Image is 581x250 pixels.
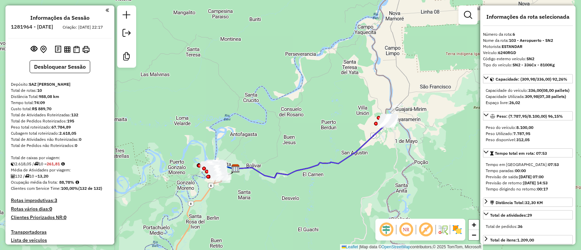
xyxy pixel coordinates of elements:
strong: 67.784,89 [51,124,71,130]
div: Tempo total: [11,100,109,106]
a: Clique aqui para minimizar o painel [106,6,109,14]
div: 132 / 10 = [11,173,109,179]
h4: Lista de veículos [11,237,109,243]
span: Ocultar NR [398,221,414,238]
div: Total de Pedidos não Roteirizados: [11,143,109,149]
a: Zoom in [469,220,479,230]
strong: (08,00 pallets) [542,88,569,93]
div: Número da rota: [483,31,573,37]
strong: 00:17 [537,186,548,191]
button: Visualizar relatório de Roteirização [63,45,72,54]
strong: 2.618,05 [59,131,76,136]
div: Tempo total em rota: 07:53 [483,159,573,195]
div: Motorista: [483,44,573,50]
strong: 309,98 [525,94,538,99]
div: Distância Total: [490,200,543,206]
em: Média calculada utilizando a maior ocupação (%Peso ou %Cubagem) de cada rota da sessão. Rotas cro... [76,180,79,184]
button: Visualizar Romaneio [72,45,81,54]
div: Peso: (7.787,95/8.100,00) 96,15% [483,122,573,146]
strong: (07,38 pallets) [538,94,566,99]
div: Total de atividades:29 [483,221,573,232]
button: Logs desbloquear sessão [53,44,63,55]
span: Total de atividades: [490,213,532,218]
div: Média de Atividades por viagem: [11,167,109,173]
strong: 6240RGD [498,50,516,55]
button: Exibir sessão original [29,44,39,55]
strong: 103 - Aeropuerto - SN2 [509,38,553,43]
strong: 07:53 [548,162,559,167]
span: Clientes com Service Time: [11,186,61,191]
strong: 988,08 km [39,94,59,99]
strong: 336,00 [528,88,542,93]
div: Capacidade: (309,98/336,00) 92,26% [483,85,573,109]
button: Centralizar mapa no depósito ou ponto de apoio [39,44,48,55]
strong: 00:00 [515,168,526,173]
div: Previsão de retorno: [486,180,570,186]
span: Tempo total em rota: 07:53 [495,151,547,156]
a: Rotas [11,244,23,250]
a: Exibir filtros [461,8,475,22]
strong: 8.100,00 [516,125,533,130]
strong: 3 [54,197,57,203]
div: Total de caixas por viagem: [11,155,109,161]
a: Criar modelo [120,50,133,65]
strong: 88,78% [59,180,74,185]
div: Total de Pedidos Roteirizados: [11,118,109,124]
div: Custo total: [11,106,109,112]
span: 32,30 KM [525,200,543,205]
h4: Rotas improdutivas: [11,198,109,203]
a: Peso: (7.787,95/8.100,00) 96,15% [483,111,573,120]
strong: 10 [37,88,42,93]
a: Tempo total em rota: 07:53 [483,148,573,157]
strong: 0 [75,143,77,148]
strong: 6 [513,32,515,37]
img: SAZ BO Riberalta [231,164,240,173]
div: Total de pedidos: [486,223,570,230]
strong: [DATE] 14:53 [523,180,548,185]
div: Tempo paradas: [486,168,570,174]
a: Zoom out [469,230,479,240]
div: Código externo veículo: [483,56,573,62]
strong: (132 de 132) [78,186,102,191]
strong: 261,81 [47,161,60,166]
div: Depósito: [11,81,109,87]
strong: 29 [527,213,532,218]
div: Tipo do veículo: [483,62,573,68]
strong: 195 [67,118,74,123]
strong: 26,02 [509,100,520,105]
button: Desbloquear Sessão [30,60,90,73]
span: − [472,231,476,239]
span: Capacidade: (309,98/336,00) 92,26% [496,77,567,82]
h4: Rotas vários dias: [11,206,109,212]
strong: [DATE] 07:00 [519,174,544,179]
div: Veículo: [483,50,573,56]
div: Tempo em [GEOGRAPHIC_DATA]: [486,162,570,168]
i: Cubagem total roteirizado [11,162,15,166]
strong: SAZ [PERSON_NAME] [29,82,70,87]
div: Distância Total: [11,94,109,100]
strong: 0 [79,137,81,142]
strong: SN2 - 336Cx - 8100Kg [513,62,555,67]
strong: 36 [518,224,522,229]
h4: Transportadoras [11,229,109,235]
strong: SN2 [527,56,534,61]
a: OpenStreetMap [382,245,410,249]
h4: Clientes Priorizados NR: [11,215,109,220]
span: Peso: (7.787,95/8.100,00) 96,15% [497,114,563,119]
strong: 100,00% [61,186,78,191]
a: Capacidade: (309,98/336,00) 92,26% [483,74,573,83]
span: Peso do veículo: [486,125,533,130]
span: Ocupação média da frota: [11,180,58,185]
div: Cubagem total roteirizado: [11,130,109,136]
a: Nova sessão e pesquisa [120,8,133,23]
div: Peso disponível: [486,137,570,143]
strong: R$ 889,70 [32,106,51,111]
div: Total de Atividades não Roteirizadas: [11,136,109,143]
strong: 74:09 [34,100,45,105]
div: Capacidade Utilizada: [486,94,570,100]
a: Leaflet [342,245,358,249]
a: Exportar sessão [120,26,133,41]
a: Distância Total:32,30 KM [483,198,573,207]
span: Exibir rótulo [418,221,434,238]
